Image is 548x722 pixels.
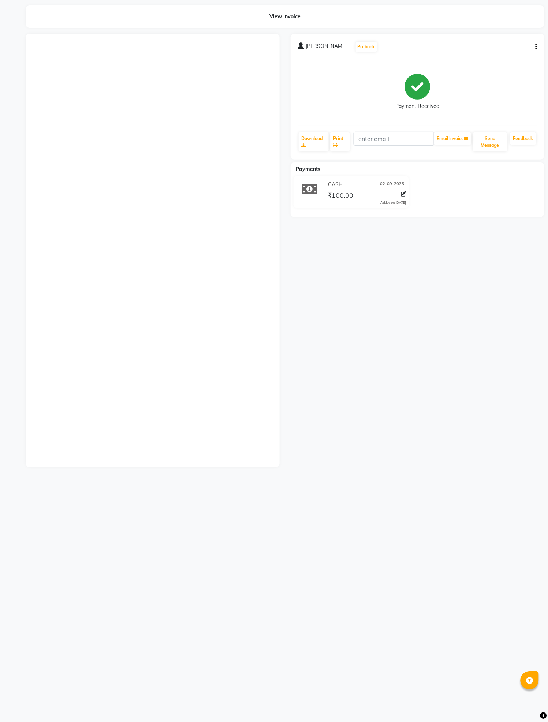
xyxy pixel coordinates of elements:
[380,200,406,205] div: Added on [DATE]
[26,5,544,28] div: View Invoice
[306,42,347,53] span: [PERSON_NAME]
[328,181,343,188] span: CASH
[517,693,541,715] iframe: chat widget
[395,103,439,111] div: Payment Received
[510,132,536,145] a: Feedback
[328,191,354,201] span: ₹100.00
[330,132,350,151] a: Print
[299,132,329,151] a: Download
[473,132,507,151] button: Send Message
[380,181,404,188] span: 02-09-2025
[356,42,377,52] button: Prebook
[296,166,321,172] span: Payments
[354,132,433,146] input: enter email
[434,132,471,145] button: Email Invoice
